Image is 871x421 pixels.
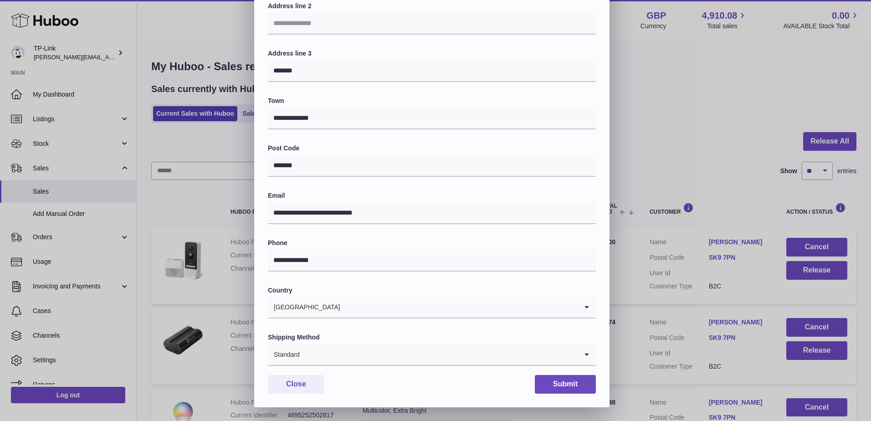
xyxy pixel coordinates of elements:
[268,297,341,318] span: [GEOGRAPHIC_DATA]
[268,49,596,58] label: Address line 3
[268,144,596,153] label: Post Code
[268,191,596,200] label: Email
[268,333,596,342] label: Shipping Method
[268,344,596,366] div: Search for option
[341,297,578,318] input: Search for option
[268,2,596,10] label: Address line 2
[268,297,596,318] div: Search for option
[268,286,596,295] label: Country
[268,344,300,365] span: Standard
[535,375,596,394] button: Submit
[268,375,324,394] button: Close
[268,97,596,105] label: Town
[268,239,596,247] label: Phone
[300,344,578,365] input: Search for option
